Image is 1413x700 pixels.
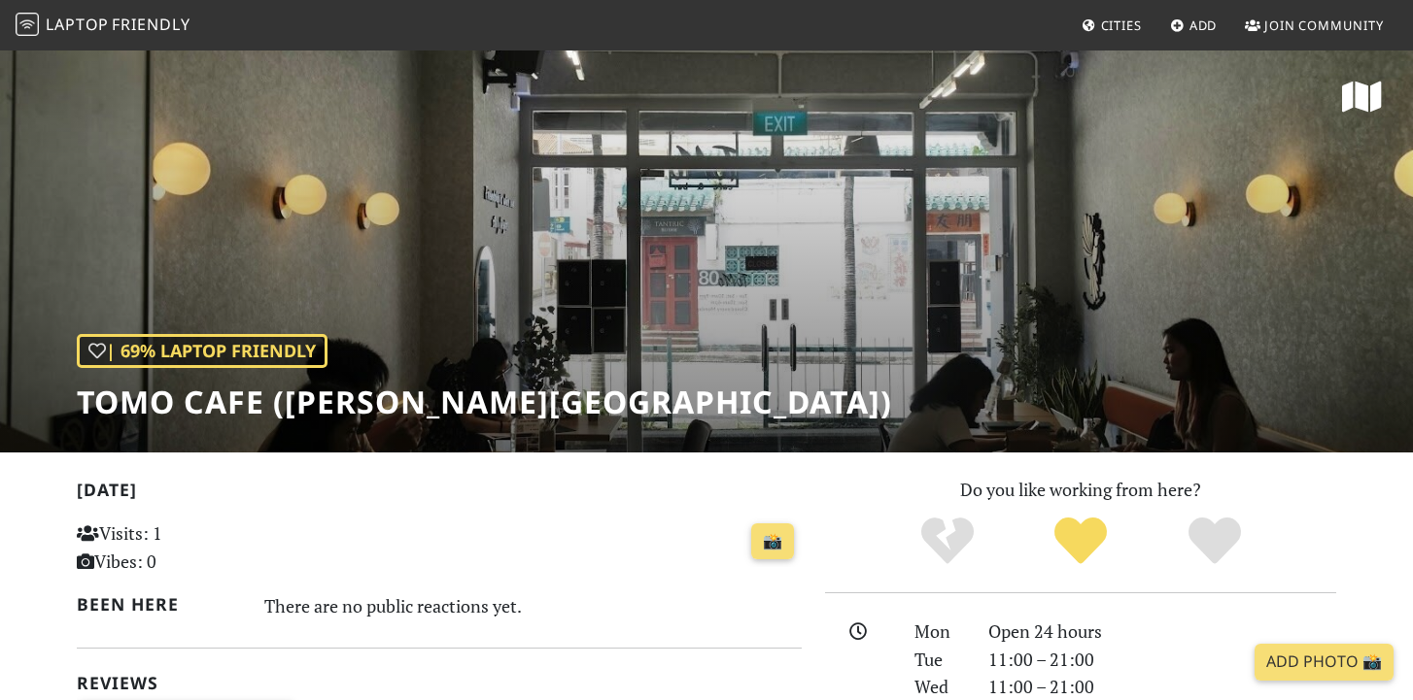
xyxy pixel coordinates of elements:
[112,14,190,35] span: Friendly
[880,515,1015,568] div: No
[825,476,1336,504] p: Do you like working from here?
[264,590,803,621] div: There are no public reactions yet.
[1162,8,1225,43] a: Add
[1189,17,1218,34] span: Add
[46,14,109,35] span: Laptop
[977,617,1348,646] div: Open 24 hours
[1255,644,1394,681] a: Add Photo 📸
[977,646,1348,674] div: 11:00 – 21:00
[1264,17,1384,34] span: Join Community
[1074,8,1150,43] a: Cities
[77,383,892,420] h1: ToMo Cafe ([PERSON_NAME][GEOGRAPHIC_DATA])
[77,594,241,615] h2: Been here
[1237,8,1392,43] a: Join Community
[751,523,794,560] a: 📸
[1014,515,1148,568] div: Yes
[77,519,303,576] p: Visits: 1 Vibes: 0
[1148,515,1282,568] div: Definitely!
[77,480,802,508] h2: [DATE]
[16,13,39,36] img: LaptopFriendly
[77,673,802,693] h2: Reviews
[903,646,977,674] div: Tue
[77,334,327,368] div: | 69% Laptop Friendly
[16,9,190,43] a: LaptopFriendly LaptopFriendly
[1101,17,1142,34] span: Cities
[903,617,977,646] div: Mon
